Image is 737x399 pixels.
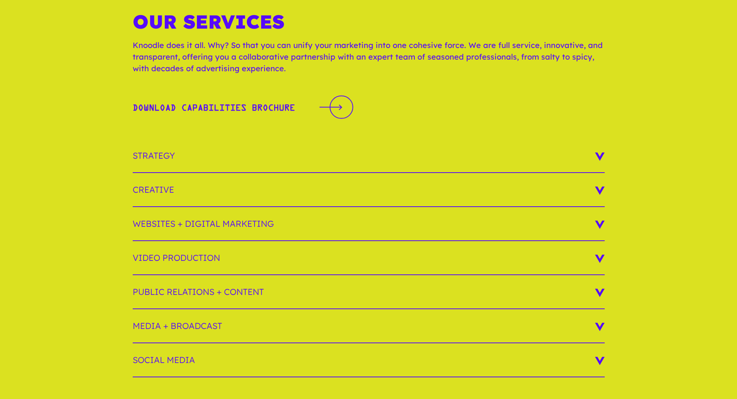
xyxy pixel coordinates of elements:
h3: Creative [133,173,605,207]
h3: Strategy [133,139,605,173]
h3: Media + Broadcast [133,309,605,343]
h1: Our Services [133,10,605,39]
h3: Video Production [133,241,605,275]
a: Download Capabilities BrochureDownload Capabilities Brochure [133,94,353,120]
h3: Public Relations + Content [133,275,605,309]
h3: Social Media [133,343,605,377]
p: Knoodle does it all. Why? So that you can unify your marketing into one cohesive force. We are fu... [133,39,605,82]
h3: Websites + Digital Marketing [133,207,605,241]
